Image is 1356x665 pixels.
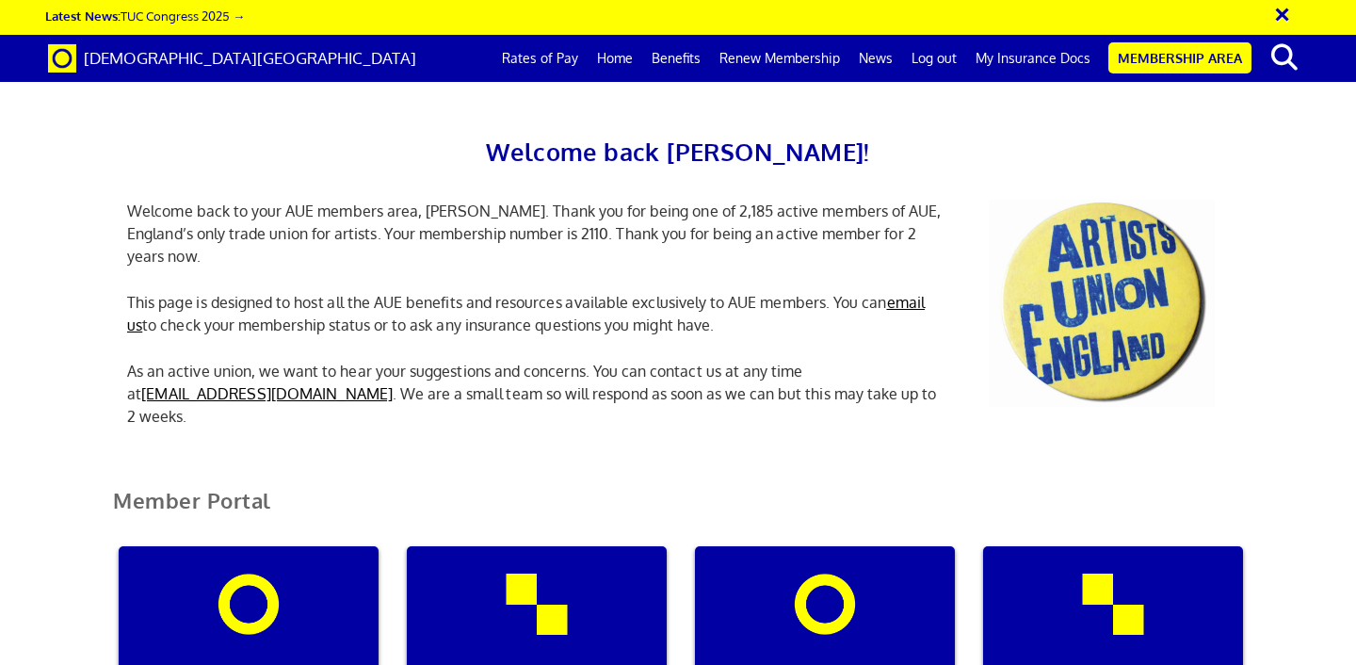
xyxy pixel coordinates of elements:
[642,35,710,82] a: Benefits
[1108,42,1251,73] a: Membership Area
[34,35,430,82] a: Brand [DEMOGRAPHIC_DATA][GEOGRAPHIC_DATA]
[588,35,642,82] a: Home
[84,48,416,68] span: [DEMOGRAPHIC_DATA][GEOGRAPHIC_DATA]
[99,489,1257,535] h2: Member Portal
[141,384,393,403] a: [EMAIL_ADDRESS][DOMAIN_NAME]
[966,35,1100,82] a: My Insurance Docs
[849,35,902,82] a: News
[113,132,1243,171] h2: Welcome back [PERSON_NAME]!
[113,200,960,268] p: Welcome back to your AUE members area, [PERSON_NAME]. Thank you for being one of 2,185 active mem...
[45,8,121,24] strong: Latest News:
[45,8,245,24] a: Latest News:TUC Congress 2025 →
[1255,38,1313,77] button: search
[710,35,849,82] a: Renew Membership
[902,35,966,82] a: Log out
[492,35,588,82] a: Rates of Pay
[113,291,960,336] p: This page is designed to host all the AUE benefits and resources available exclusively to AUE mem...
[113,360,960,428] p: As an active union, we want to hear your suggestions and concerns. You can contact us at any time...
